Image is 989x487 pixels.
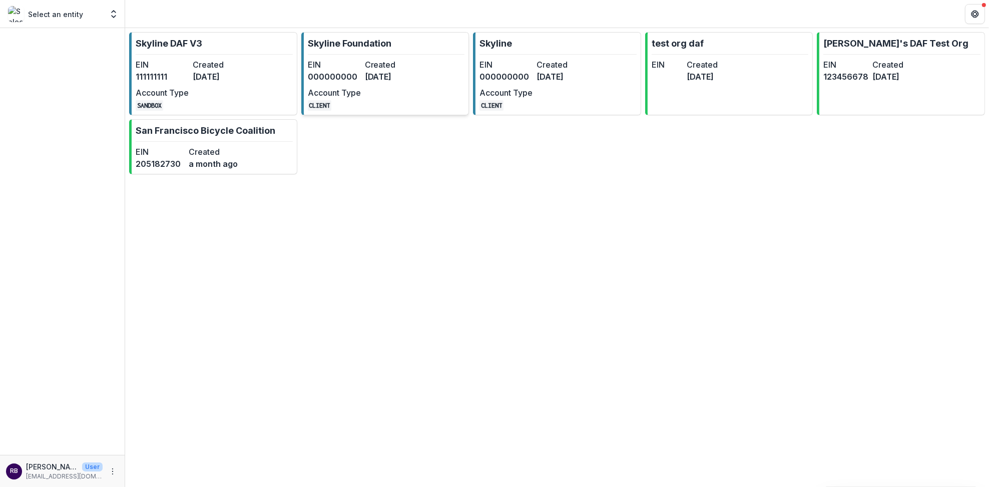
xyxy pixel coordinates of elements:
dt: Account Type [479,87,533,99]
dt: Created [687,59,718,71]
dd: 111111111 [136,71,189,83]
p: [PERSON_NAME] [26,461,78,472]
code: SANDBOX [136,100,163,111]
dt: Account Type [136,87,189,99]
dd: [DATE] [872,71,917,83]
dt: EIN [823,59,868,71]
dt: Created [537,59,590,71]
dt: Created [365,59,418,71]
dt: Created [193,59,246,71]
dt: EIN [136,59,189,71]
dd: [DATE] [365,71,418,83]
div: Rose Brookhouse [10,468,18,474]
dd: 205182730 [136,158,185,170]
a: SkylineEIN000000000Created[DATE]Account TypeCLIENT [473,32,641,115]
p: Skyline DAF V3 [136,37,202,50]
dt: EIN [136,146,185,158]
dd: a month ago [189,158,238,170]
dt: EIN [479,59,533,71]
dt: EIN [652,59,683,71]
img: Select an entity [8,6,24,22]
dt: Created [189,146,238,158]
p: Skyline [479,37,512,50]
dd: [DATE] [537,71,590,83]
button: More [107,465,119,477]
dd: [DATE] [193,71,246,83]
p: San Francisco Bicycle Coalition [136,124,275,137]
a: [PERSON_NAME]'s DAF Test OrgEIN123456678Created[DATE] [817,32,985,115]
p: Select an entity [28,9,83,20]
p: [EMAIL_ADDRESS][DOMAIN_NAME] [26,472,103,481]
dt: Account Type [308,87,361,99]
p: User [82,462,103,471]
dd: [DATE] [687,71,718,83]
a: Skyline DAF V3EIN111111111Created[DATE]Account TypeSANDBOX [129,32,297,115]
button: Open entity switcher [107,4,121,24]
dt: EIN [308,59,361,71]
code: CLIENT [308,100,332,111]
button: Get Help [965,4,985,24]
p: test org daf [652,37,704,50]
dd: 000000000 [479,71,533,83]
dd: 000000000 [308,71,361,83]
dd: 123456678 [823,71,868,83]
p: Skyline Foundation [308,37,392,50]
a: San Francisco Bicycle CoalitionEIN205182730Createda month ago [129,119,297,174]
a: Skyline FoundationEIN000000000Created[DATE]Account TypeCLIENT [301,32,469,115]
a: test org dafEINCreated[DATE] [645,32,813,115]
p: [PERSON_NAME]'s DAF Test Org [823,37,968,50]
dt: Created [872,59,917,71]
code: CLIENT [479,100,504,111]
